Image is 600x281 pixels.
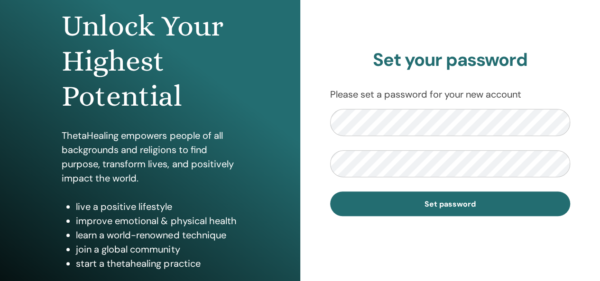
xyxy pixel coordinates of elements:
h2: Set your password [330,49,571,71]
li: improve emotional & physical health [76,214,238,228]
p: ThetaHealing empowers people of all backgrounds and religions to find purpose, transform lives, a... [62,128,238,185]
li: start a thetahealing practice [76,256,238,271]
li: learn a world-renowned technique [76,228,238,242]
p: Please set a password for your new account [330,87,571,101]
li: join a global community [76,242,238,256]
button: Set password [330,191,571,216]
h1: Unlock Your Highest Potential [62,9,238,114]
span: Set password [425,199,476,209]
li: live a positive lifestyle [76,199,238,214]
